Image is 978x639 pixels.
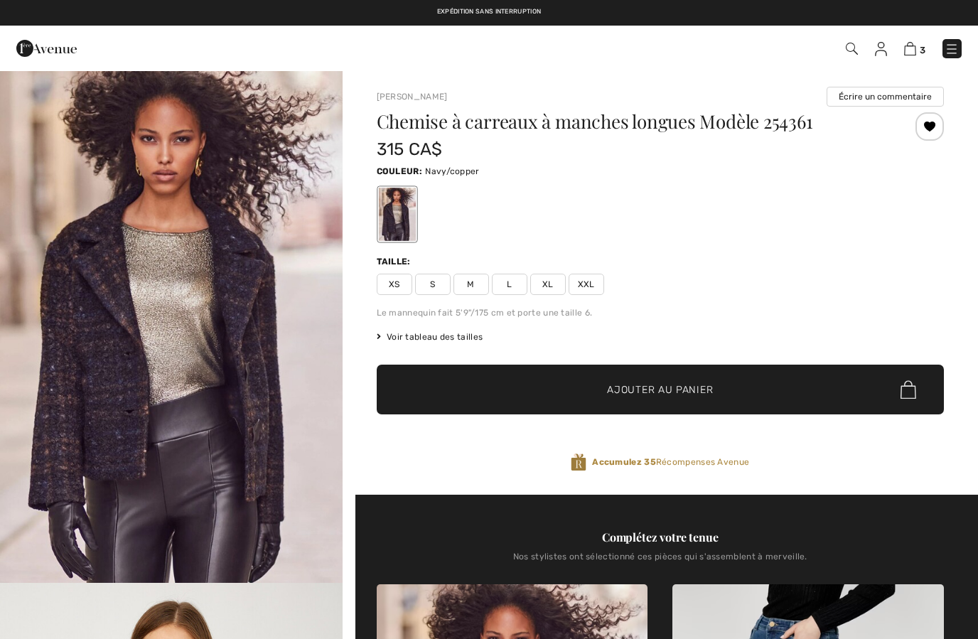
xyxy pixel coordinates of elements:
[377,306,944,319] div: Le mannequin fait 5'9"/175 cm et porte une taille 6.
[377,139,443,159] span: 315 CA$
[377,529,944,546] div: Complétez votre tenue
[492,274,527,295] span: L
[16,41,77,54] a: 1ère Avenue
[592,456,749,468] span: Récompenses Avenue
[377,166,422,176] span: Couleur:
[607,382,713,397] span: Ajouter au panier
[377,365,944,414] button: Ajouter au panier
[530,274,566,295] span: XL
[827,87,944,107] button: Écrire un commentaire
[377,552,944,573] div: Nos stylistes ont sélectionné ces pièces qui s'assemblent à merveille.
[377,112,849,131] h1: Chemise à carreaux à manches longues Modèle 254361
[415,274,451,295] span: S
[377,274,412,295] span: XS
[920,45,925,55] span: 3
[571,453,586,472] img: Récompenses Avenue
[569,274,604,295] span: XXL
[904,42,916,55] img: Panier d'achat
[846,43,858,55] img: Recherche
[378,188,415,241] div: Navy/copper
[377,255,414,268] div: Taille:
[901,380,916,399] img: Bag.svg
[945,42,959,56] img: Menu
[377,331,483,343] span: Voir tableau des tailles
[904,40,925,57] a: 3
[16,34,77,63] img: 1ère Avenue
[425,166,479,176] span: Navy/copper
[453,274,489,295] span: M
[592,457,656,467] strong: Accumulez 35
[875,42,887,56] img: Mes infos
[377,92,448,102] a: [PERSON_NAME]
